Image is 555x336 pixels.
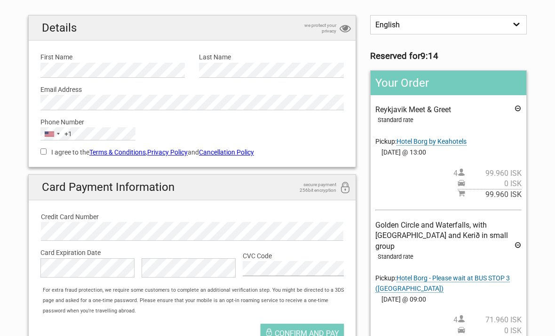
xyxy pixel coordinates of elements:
span: 99.960 ISK [465,189,522,200]
div: Standard rate [378,115,522,125]
span: Change pickup place [375,274,510,293]
div: Standard rate [378,252,522,262]
span: Reykjavik Meet & Greet [375,105,451,114]
p: We're away right now. Please check back later! [13,16,106,24]
label: First Name [40,52,185,62]
span: 71.960 ISK [465,315,522,325]
a: Privacy Policy [147,148,188,156]
a: Cancellation Policy [199,148,254,156]
span: secure payment 256bit encryption [289,182,336,193]
span: Pickup price [458,179,522,189]
span: [DATE] @ 13:00 [375,147,522,157]
label: Card Expiration Date [40,247,344,258]
i: 256bit encryption [340,182,351,195]
label: Last Name [199,52,343,62]
div: +1 [64,129,72,139]
label: I agree to the , and [40,147,344,157]
label: Email Address [40,84,344,95]
span: 4 person(s) [453,315,522,325]
h2: Details [29,16,356,41]
strong: 9:14 [420,51,438,61]
label: Phone Number [40,117,344,127]
span: we protect your privacy [289,23,336,34]
span: Pickup: [375,138,467,146]
span: Pickup price [458,326,522,336]
span: 4 person(s) [453,168,522,179]
span: 99.960 ISK [465,168,522,179]
span: Pickup: [375,274,510,293]
span: Change pickup place [396,138,467,146]
label: CVC Code [243,251,344,261]
h3: Reserved for [370,51,527,61]
span: 0 ISK [465,326,522,336]
span: Golden Circle and Waterfalls, with [GEOGRAPHIC_DATA] and Kerið in small group [375,221,508,251]
span: [DATE] @ 09:00 [375,294,522,304]
button: Selected country [41,128,72,140]
h2: Your Order [371,71,526,95]
label: Credit Card Number [41,212,343,222]
div: For extra fraud protection, we require some customers to complete an additional verification step... [38,285,356,317]
button: Open LiveChat chat widget [108,15,119,26]
h2: Card Payment Information [29,175,356,200]
span: Subtotal [458,189,522,200]
a: Terms & Conditions [89,148,146,156]
span: 0 ISK [465,179,522,189]
i: privacy protection [340,23,351,35]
